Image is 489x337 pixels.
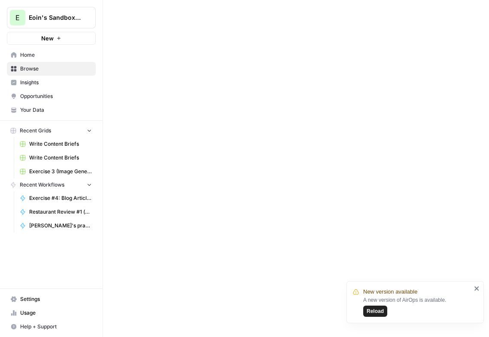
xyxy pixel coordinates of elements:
[20,127,51,135] span: Recent Grids
[20,65,92,73] span: Browse
[16,165,96,178] a: Exercise 3 (Image Generation) Grid (1)
[7,306,96,320] a: Usage
[29,140,92,148] span: Write Content Briefs
[20,295,92,303] span: Settings
[29,154,92,162] span: Write Content Briefs
[7,320,96,334] button: Help + Support
[15,12,20,23] span: E
[7,292,96,306] a: Settings
[474,285,480,292] button: close
[7,89,96,103] a: Opportunities
[20,323,92,331] span: Help + Support
[20,181,64,189] span: Recent Workflows
[16,191,96,205] a: Exercise #4: Blog Article based on Brand Kit
[7,48,96,62] a: Home
[20,79,92,86] span: Insights
[7,103,96,117] a: Your Data
[29,168,92,175] span: Exercise 3 (Image Generation) Grid (1)
[29,222,92,230] span: [PERSON_NAME]'s practice workflow
[16,137,96,151] a: Write Content Briefs
[20,309,92,317] span: Usage
[7,76,96,89] a: Insights
[7,32,96,45] button: New
[29,194,92,202] span: Exercise #4: Blog Article based on Brand Kit
[363,296,471,317] div: A new version of AirOps is available.
[20,106,92,114] span: Your Data
[16,151,96,165] a: Write Content Briefs
[20,92,92,100] span: Opportunities
[7,7,96,28] button: Workspace: Eoin's Sandbox Workspace
[363,288,417,296] span: New version available
[7,178,96,191] button: Recent Workflows
[16,205,96,219] a: Restaurant Review #1 (exploratory)
[16,219,96,233] a: [PERSON_NAME]'s practice workflow
[41,34,54,43] span: New
[29,13,81,22] span: Eoin's Sandbox Workspace
[7,124,96,137] button: Recent Grids
[20,51,92,59] span: Home
[367,307,384,315] span: Reload
[29,208,92,216] span: Restaurant Review #1 (exploratory)
[363,306,387,317] button: Reload
[7,62,96,76] a: Browse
